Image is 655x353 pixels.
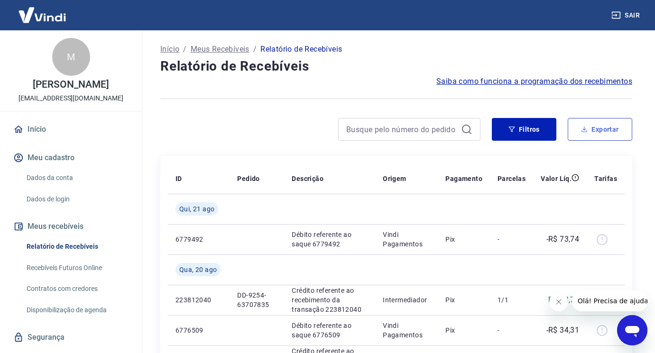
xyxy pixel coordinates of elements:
[292,174,323,183] p: Descrição
[572,290,647,311] iframe: Mensagem da empresa
[383,230,430,249] p: Vindi Pagamentos
[546,325,580,336] p: -R$ 34,31
[492,118,556,141] button: Filtros
[292,321,368,340] p: Débito referente ao saque 6776509
[11,0,73,29] img: Vindi
[23,190,130,209] a: Dados de login
[436,76,632,87] a: Saiba como funciona a programação dos recebimentos
[175,174,182,183] p: ID
[498,174,526,183] p: Parcelas
[498,235,526,244] p: -
[11,216,130,237] button: Meus recebíveis
[237,174,259,183] p: Pedido
[11,119,130,140] a: Início
[23,300,130,320] a: Disponibilização de agenda
[260,44,342,55] p: Relatório de Recebíveis
[445,295,482,305] p: Pix
[23,237,130,256] a: Relatório de Recebíveis
[498,326,526,335] p: -
[23,279,130,299] a: Contratos com credores
[617,315,647,345] iframe: Botão para abrir a janela de mensagens
[383,174,406,183] p: Origem
[549,292,568,311] iframe: Fechar mensagem
[609,7,644,24] button: Sair
[383,321,430,340] p: Vindi Pagamentos
[11,327,130,348] a: Segurança
[23,258,130,278] a: Recebíveis Futuros Online
[183,44,186,55] p: /
[253,44,257,55] p: /
[179,265,217,274] span: Qua, 20 ago
[175,326,222,335] p: 6776509
[52,38,90,76] div: M
[445,326,482,335] p: Pix
[175,235,222,244] p: 6779492
[292,286,368,314] p: Crédito referente ao recebimento da transação 223812040
[191,44,249,55] a: Meus Recebíveis
[568,118,632,141] button: Exportar
[383,295,430,305] p: Intermediador
[498,295,526,305] p: 1/1
[546,234,580,245] p: -R$ 73,74
[175,295,222,305] p: 223812040
[179,204,214,214] span: Qui, 21 ago
[160,44,179,55] a: Início
[160,57,632,76] h4: Relatório de Recebíveis
[541,174,572,183] p: Valor Líq.
[292,230,368,249] p: Débito referente ao saque 6779492
[346,122,457,136] input: Busque pelo número do pedido
[548,294,579,306] p: R$ 73,74
[445,174,482,183] p: Pagamento
[11,147,130,168] button: Meu cadastro
[594,174,617,183] p: Tarifas
[6,7,80,14] span: Olá! Precisa de ajuda?
[18,93,123,103] p: [EMAIL_ADDRESS][DOMAIN_NAME]
[33,80,109,90] p: [PERSON_NAME]
[237,290,277,309] p: DD-9254-63707835
[445,235,482,244] p: Pix
[23,168,130,188] a: Dados da conta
